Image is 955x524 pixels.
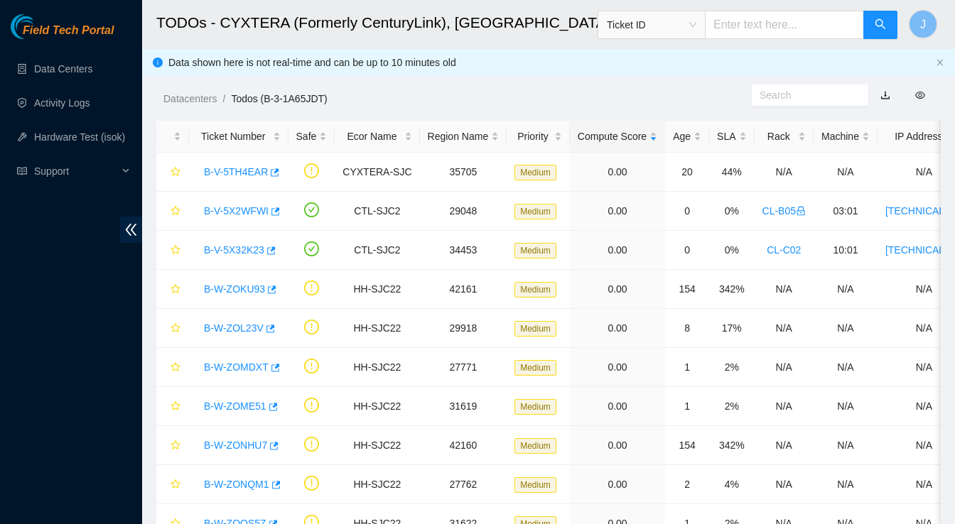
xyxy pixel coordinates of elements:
[514,165,556,180] span: Medium
[814,231,878,270] td: 10:01
[304,280,319,295] span: exclamation-circle
[34,131,125,143] a: Hardware Test (isok)
[335,426,419,465] td: HH-SJC22
[709,192,754,231] td: 0%
[335,153,419,192] td: CYXTERA-SJC
[420,426,507,465] td: 42160
[164,473,181,496] button: star
[164,160,181,183] button: star
[335,231,419,270] td: CTL-SJC2
[420,309,507,348] td: 29918
[915,90,925,100] span: eye
[514,282,556,298] span: Medium
[171,362,180,373] span: star
[665,231,709,270] td: 0
[665,192,709,231] td: 0
[570,348,665,387] td: 0.00
[335,387,419,426] td: HH-SJC22
[420,192,507,231] td: 29048
[164,317,181,339] button: star
[814,192,878,231] td: 03:01
[304,476,319,491] span: exclamation-circle
[709,231,754,270] td: 0%
[814,153,878,192] td: N/A
[665,348,709,387] td: 1
[304,241,319,256] span: check-circle
[304,359,319,373] span: exclamation-circle
[870,84,901,107] button: download
[164,200,181,222] button: star
[420,153,507,192] td: 35705
[204,166,268,178] a: B-V-5TH4EAR
[304,320,319,334] span: exclamation-circle
[171,206,180,217] span: star
[171,401,180,413] span: star
[204,283,265,295] a: B-W-ZOKU93
[17,166,27,176] span: read
[335,270,419,309] td: HH-SJC22
[570,387,665,426] td: 0.00
[335,192,419,231] td: CTL-SJC2
[705,11,864,39] input: Enter text here...
[420,348,507,387] td: 27771
[814,309,878,348] td: N/A
[709,387,754,426] td: 2%
[755,465,814,504] td: N/A
[204,322,264,334] a: B-W-ZOL23V
[204,205,269,217] a: B-V-5X2WFWI
[204,400,266,412] a: B-W-ZOME51
[204,479,269,490] a: B-W-ZONQM1
[34,97,90,109] a: Activity Logs
[304,163,319,178] span: exclamation-circle
[304,437,319,452] span: exclamation-circle
[171,245,180,256] span: star
[335,309,419,348] td: HH-SJC22
[767,244,801,256] a: CL-C02
[880,89,890,101] a: download
[171,167,180,178] span: star
[34,63,92,75] a: Data Centers
[171,440,180,452] span: star
[514,438,556,454] span: Medium
[570,465,665,504] td: 0.00
[665,426,709,465] td: 154
[814,465,878,504] td: N/A
[11,14,72,39] img: Akamai Technologies
[514,204,556,219] span: Medium
[231,93,327,104] a: Todos (B-3-1A65JDT)
[164,278,181,300] button: star
[755,348,814,387] td: N/A
[814,348,878,387] td: N/A
[709,348,754,387] td: 2%
[665,309,709,348] td: 8
[335,465,419,504] td: HH-SJC22
[570,231,665,270] td: 0.00
[420,387,507,426] td: 31619
[11,26,114,44] a: Akamai TechnologiesField Tech Portal
[665,270,709,309] td: 154
[163,93,217,104] a: Datacenters
[796,206,806,216] span: lock
[514,360,556,376] span: Medium
[936,58,944,67] span: close
[204,244,264,256] a: B-V-5X32K23
[760,87,849,103] input: Search
[164,239,181,261] button: star
[23,24,114,38] span: Field Tech Portal
[171,479,180,491] span: star
[204,440,267,451] a: B-W-ZONHU7
[665,465,709,504] td: 2
[814,387,878,426] td: N/A
[709,309,754,348] td: 17%
[514,321,556,337] span: Medium
[709,153,754,192] td: 44%
[514,243,556,258] span: Medium
[570,153,665,192] td: 0.00
[420,465,507,504] td: 27762
[814,270,878,309] td: N/A
[514,477,556,493] span: Medium
[171,284,180,295] span: star
[570,270,665,309] td: 0.00
[420,231,507,270] td: 34453
[665,153,709,192] td: 20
